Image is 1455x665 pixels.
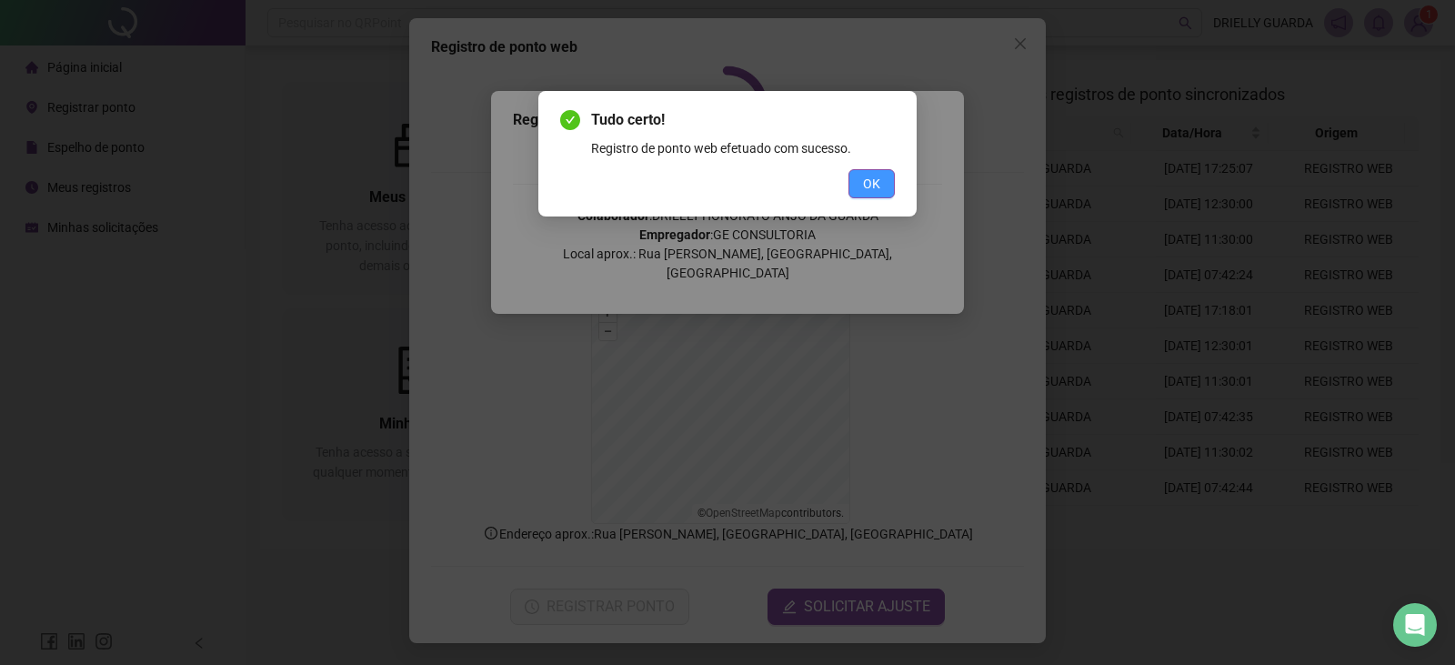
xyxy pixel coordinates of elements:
div: Open Intercom Messenger [1393,603,1437,647]
span: Tudo certo! [591,109,895,131]
span: OK [863,174,880,194]
div: Registro de ponto web efetuado com sucesso. [591,138,895,158]
span: check-circle [560,110,580,130]
button: OK [848,169,895,198]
